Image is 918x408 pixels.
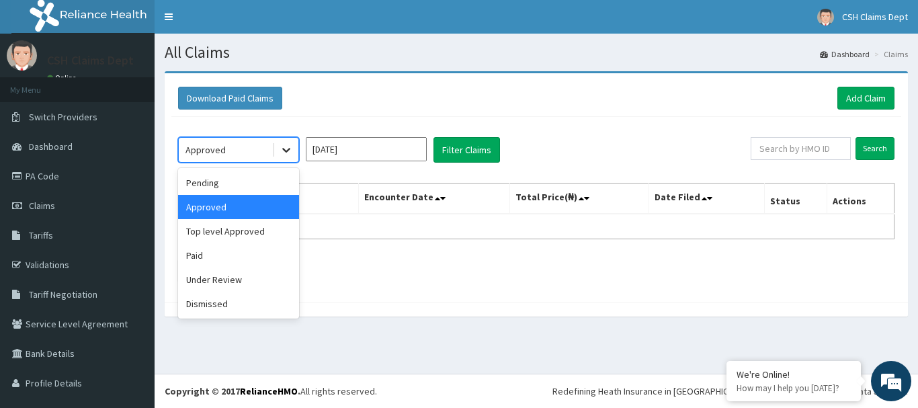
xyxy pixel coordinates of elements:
p: CSH Claims Dept [47,54,134,67]
img: User Image [7,40,37,71]
span: CSH Claims Dept [842,11,908,23]
th: Actions [827,183,894,214]
button: Filter Claims [433,137,500,163]
div: Approved [178,195,299,219]
div: We're Online! [737,368,851,380]
span: Tariffs [29,229,53,241]
div: Redefining Heath Insurance in [GEOGRAPHIC_DATA] using Telemedicine and Data Science! [552,384,908,398]
div: Under Review [178,268,299,292]
div: Paid [178,243,299,268]
th: Date Filed [649,183,765,214]
th: Encounter Date [359,183,509,214]
p: How may I help you today? [737,382,851,394]
span: Tariff Negotiation [29,288,97,300]
li: Claims [871,48,908,60]
div: Approved [185,143,226,157]
div: Dismissed [178,292,299,316]
a: Online [47,73,79,83]
footer: All rights reserved. [155,374,918,408]
button: Download Paid Claims [178,87,282,110]
img: User Image [817,9,834,26]
strong: Copyright © 2017 . [165,385,300,397]
span: Claims [29,200,55,212]
th: Total Price(₦) [509,183,649,214]
div: Pending [178,171,299,195]
h1: All Claims [165,44,908,61]
th: Status [765,183,827,214]
span: Switch Providers [29,111,97,123]
input: Search [856,137,894,160]
a: Dashboard [820,48,870,60]
a: RelianceHMO [240,385,298,397]
input: Search by HMO ID [751,137,851,160]
a: Add Claim [837,87,894,110]
input: Select Month and Year [306,137,427,161]
span: Dashboard [29,140,73,153]
div: Top level Approved [178,219,299,243]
